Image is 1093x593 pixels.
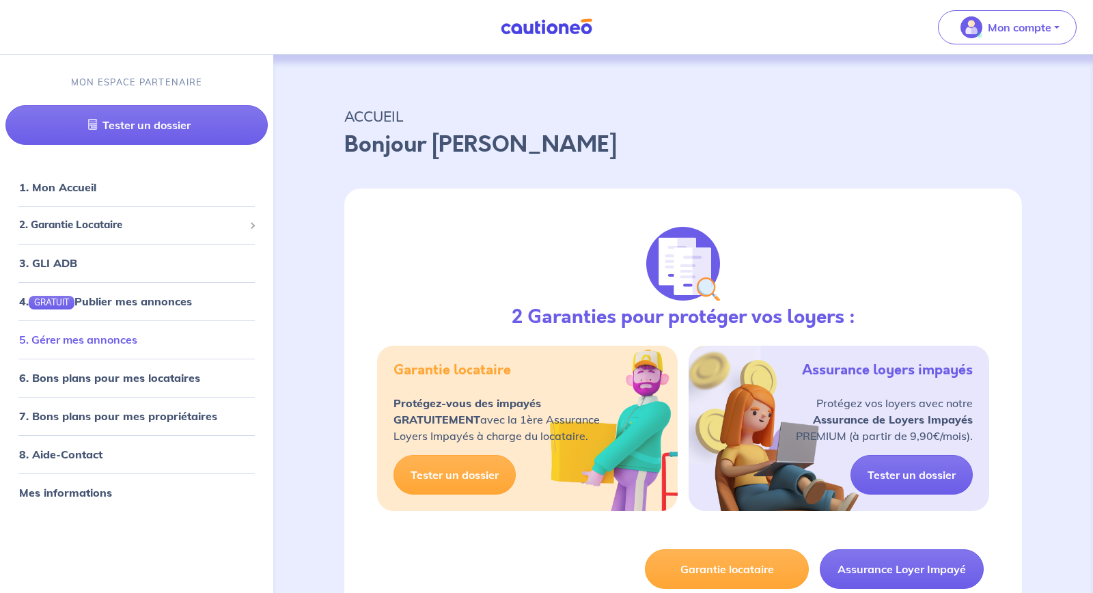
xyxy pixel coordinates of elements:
[820,549,984,589] button: Assurance Loyer Impayé
[393,455,516,495] a: Tester un dossier
[19,180,96,194] a: 1. Mon Accueil
[5,364,268,391] div: 6. Bons plans pour mes locataires
[495,18,598,36] img: Cautioneo
[645,549,809,589] button: Garantie locataire
[5,174,268,201] div: 1. Mon Accueil
[393,396,541,426] strong: Protégez-vous des impayés GRATUITEMENT
[19,256,77,269] a: 3. GLI ADB
[512,306,855,329] h3: 2 Garanties pour protéger vos loyers :
[5,249,268,276] div: 3. GLI ADB
[19,217,244,233] span: 2. Garantie Locataire
[19,371,200,385] a: 6. Bons plans pour mes locataires
[5,326,268,353] div: 5. Gérer mes annonces
[19,409,217,423] a: 7. Bons plans pour mes propriétaires
[393,395,600,444] p: avec la 1ère Assurance Loyers Impayés à charge du locataire.
[802,362,973,378] h5: Assurance loyers impayés
[5,479,268,506] div: Mes informations
[5,105,268,145] a: Tester un dossier
[850,455,973,495] a: Tester un dossier
[646,227,720,301] img: justif-loupe
[796,395,973,444] p: Protégez vos loyers avec notre PREMIUM (à partir de 9,90€/mois).
[19,294,192,307] a: 4.GRATUITPublier mes annonces
[813,413,973,426] strong: Assurance de Loyers Impayés
[960,16,982,38] img: illu_account_valid_menu.svg
[938,10,1077,44] button: illu_account_valid_menu.svgMon compte
[5,212,268,238] div: 2. Garantie Locataire
[344,128,1022,161] p: Bonjour [PERSON_NAME]
[19,333,137,346] a: 5. Gérer mes annonces
[19,447,102,461] a: 8. Aide-Contact
[5,287,268,314] div: 4.GRATUITPublier mes annonces
[393,362,511,378] h5: Garantie locataire
[71,76,203,89] p: MON ESPACE PARTENAIRE
[988,19,1051,36] p: Mon compte
[19,486,112,499] a: Mes informations
[344,104,1022,128] p: ACCUEIL
[5,441,268,468] div: 8. Aide-Contact
[5,402,268,430] div: 7. Bons plans pour mes propriétaires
